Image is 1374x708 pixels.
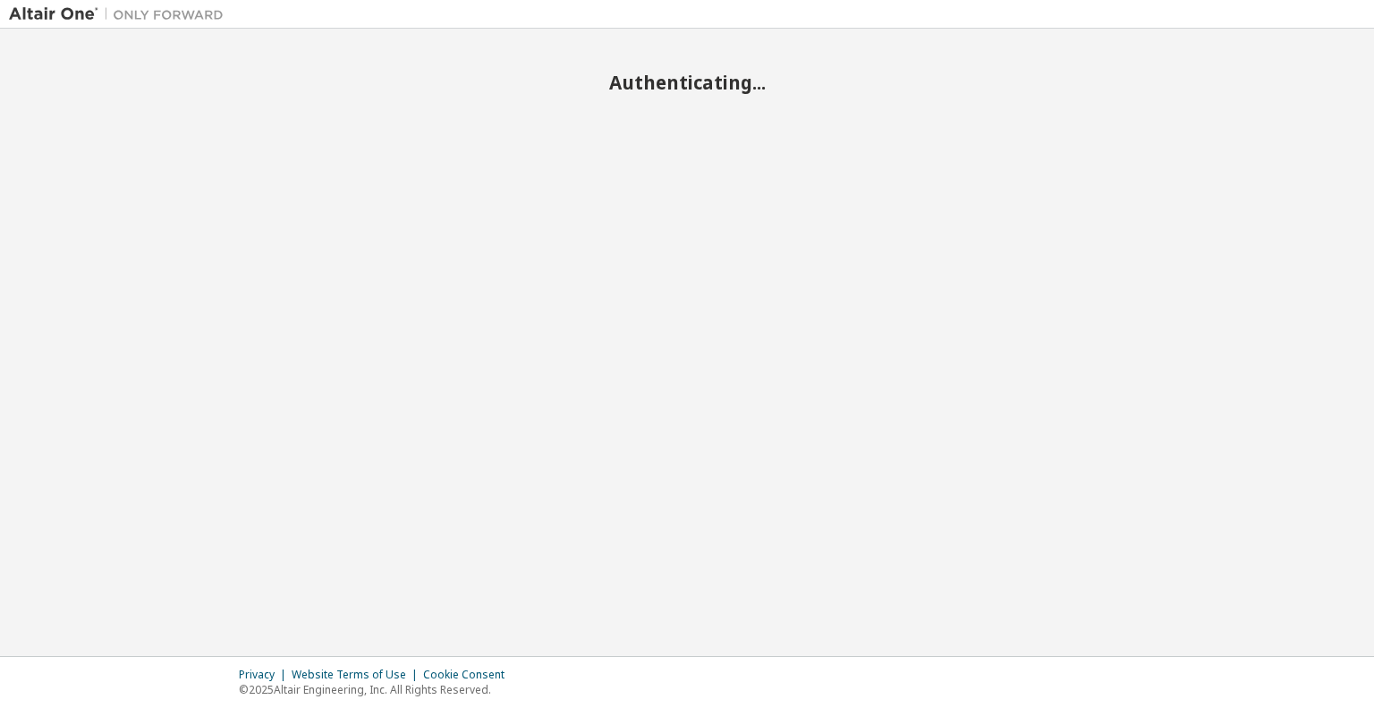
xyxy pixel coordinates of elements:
[423,668,515,682] div: Cookie Consent
[292,668,423,682] div: Website Terms of Use
[239,682,515,697] p: © 2025 Altair Engineering, Inc. All Rights Reserved.
[239,668,292,682] div: Privacy
[9,5,233,23] img: Altair One
[9,71,1365,94] h2: Authenticating...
